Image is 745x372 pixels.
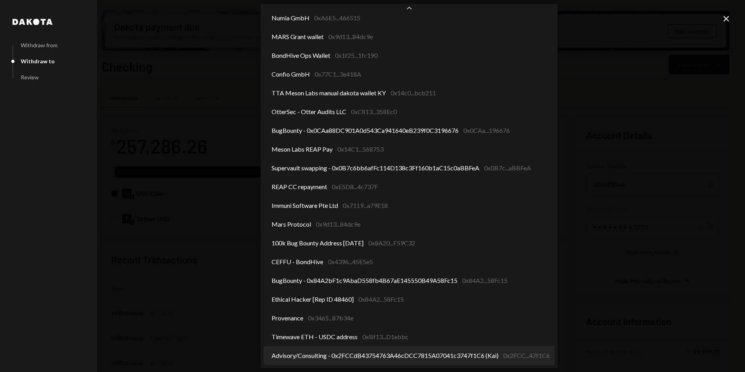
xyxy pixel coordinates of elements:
span: OtterSec - Otter Audits LLC [272,107,346,116]
div: 0x2FCC...47f1C6 [503,351,550,360]
span: Advisory/Consulting - 0x2FCCdB43754763A46cDCC7815A07041c3747f1C6 (Kai) [272,351,498,360]
div: 0x1f25...1fc190 [335,51,378,60]
div: 0x9d13...84dc9e [328,32,373,41]
span: Timewave ETH - USDC address [272,332,358,342]
span: 100k Bug Bounty Address [DATE] [272,238,364,248]
div: 0x77C1...3e418A [315,70,361,79]
div: 0x14c0...bcb211 [390,88,436,98]
div: 0x84A2...58Fc15 [462,276,507,285]
div: Withdraw from [21,42,58,48]
div: Review [21,74,39,80]
span: REAP CC repayment [272,182,327,191]
span: MARS Grant wallet [272,32,324,41]
span: Immuni Software Pte Ltd [272,201,338,210]
div: 0x84A2...58Fc15 [358,295,404,304]
span: BondHive Ops Wallet [272,51,330,60]
div: 0x8A20...F59C32 [368,238,415,248]
span: Mars Protocol [272,220,311,229]
span: Supervault swapping - 0x0B7c6bb6afFc114D138c3Ff160b1aC15c0aBBFeA [272,163,479,173]
span: Numia GmbH [272,13,310,23]
span: BugBounty - 0x0CAa88DC901A0d543Ca941640eB239f0C3196676 [272,126,459,135]
div: 0xC813...358Ec0 [351,107,397,116]
span: Provenance [272,313,303,323]
div: 0x3465...87b34e [308,313,353,323]
div: 0x0B7c...aBBFeA [484,163,531,173]
span: CEFFU - BondHive [272,257,323,266]
span: Ethical Hacker [Rep ID 48460] [272,295,354,304]
div: 0x9d13...84dc9e [316,220,360,229]
span: Meson Labs REAP Pay [272,145,333,154]
div: 0x14C1...568753 [337,145,383,154]
div: 0xA6E5...466515 [314,13,360,23]
div: 0xE5D8...4c737F [332,182,378,191]
div: 0xBf13...D1ebbc [362,332,408,342]
span: TTA Meson Labs manual dakota wallet KY [272,88,386,98]
div: 0x4396...45E5e5 [328,257,373,266]
div: 0x0CAa...196676 [463,126,510,135]
span: Confio GmbH [272,70,310,79]
span: BugBounty - 0x84A2bF1c9AbaD558fb4B67aE145550B49A58Fc15 [272,276,457,285]
div: 0x7119...a79E18 [343,201,388,210]
div: Withdraw to [21,58,55,64]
